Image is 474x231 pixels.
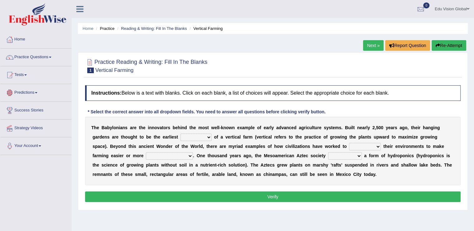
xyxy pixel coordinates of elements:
b: - [219,125,221,130]
b: s [395,125,397,130]
b: l [239,134,241,139]
b: 5 [376,125,379,130]
b: h [133,134,136,139]
b: r [307,134,309,139]
b: n [286,125,289,130]
b: a [160,125,162,130]
b: b [146,134,149,139]
b: a [105,125,107,130]
b: u [314,125,317,130]
b: e [291,125,294,130]
small: Vertical Farming [95,67,134,73]
b: d [123,144,126,149]
b: i [132,144,134,149]
b: o [257,125,260,130]
b: v [225,134,228,139]
b: n [342,134,344,139]
b: e [333,125,335,130]
b: t [152,144,154,149]
b: i [306,125,307,130]
h2: Practice Reading & Writing: Fill In The Blanks [85,58,208,73]
b: o [334,134,337,139]
b: f [217,134,218,139]
b: u [374,134,376,139]
b: g [431,125,433,130]
b: u [128,134,131,139]
b: r [304,125,305,130]
b: W [156,144,160,149]
b: B [345,125,348,130]
b: w [211,125,215,130]
b: g [420,134,423,139]
b: d [166,144,169,149]
b: n [122,125,125,130]
b: i [433,125,434,130]
b: o [160,144,163,149]
b: g [437,125,440,130]
b: y [116,144,118,149]
b: x [240,125,242,130]
a: Strategy Videos [0,120,71,135]
b: s [174,134,177,139]
b: i [119,125,120,130]
b: 0 [381,125,383,130]
b: o [214,134,217,139]
a: Your Account [0,137,71,153]
b: r [171,144,172,149]
b: i [180,125,182,130]
b: r [166,125,168,130]
b: h [155,134,158,139]
b: u [309,125,312,130]
b: i [146,144,147,149]
b: . [106,144,108,149]
b: t [349,134,351,139]
b: f [243,134,245,139]
b: n [150,144,153,149]
b: n [104,134,107,139]
b: l [169,134,170,139]
b: n [149,125,152,130]
b: t [189,125,191,130]
b: e [194,125,196,130]
button: Verify [85,191,461,202]
b: , [375,125,376,130]
b: h [94,125,97,130]
span: 1 [87,68,94,73]
b: i [148,125,149,130]
b: e [318,134,321,139]
b: o [323,134,326,139]
b: n [432,134,435,139]
b: e [175,125,178,130]
b: v [256,134,259,139]
b: y [326,125,329,130]
b: B [102,125,105,130]
b: c [235,134,237,139]
b: s [324,125,326,130]
b: a [237,134,240,139]
b: o [163,125,166,130]
b: B [110,144,113,149]
b: p [248,125,251,130]
b: i [351,125,352,130]
b: n [182,125,184,130]
b: s [134,144,136,149]
b: p [358,134,361,139]
b: v [157,125,160,130]
b: d [386,134,389,139]
b: s [168,125,170,130]
b: t [232,134,233,139]
b: l [217,125,218,130]
b: a [268,134,271,139]
b: t [128,144,130,149]
b: y [110,125,112,130]
b: w [337,134,340,139]
b: l [271,134,272,139]
b: d [184,125,187,130]
b: d [279,125,281,130]
b: e [259,134,261,139]
b: e [134,125,136,130]
b: n [428,125,431,130]
b: i [233,134,235,139]
b: 0 [378,125,381,130]
b: e [168,144,171,149]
